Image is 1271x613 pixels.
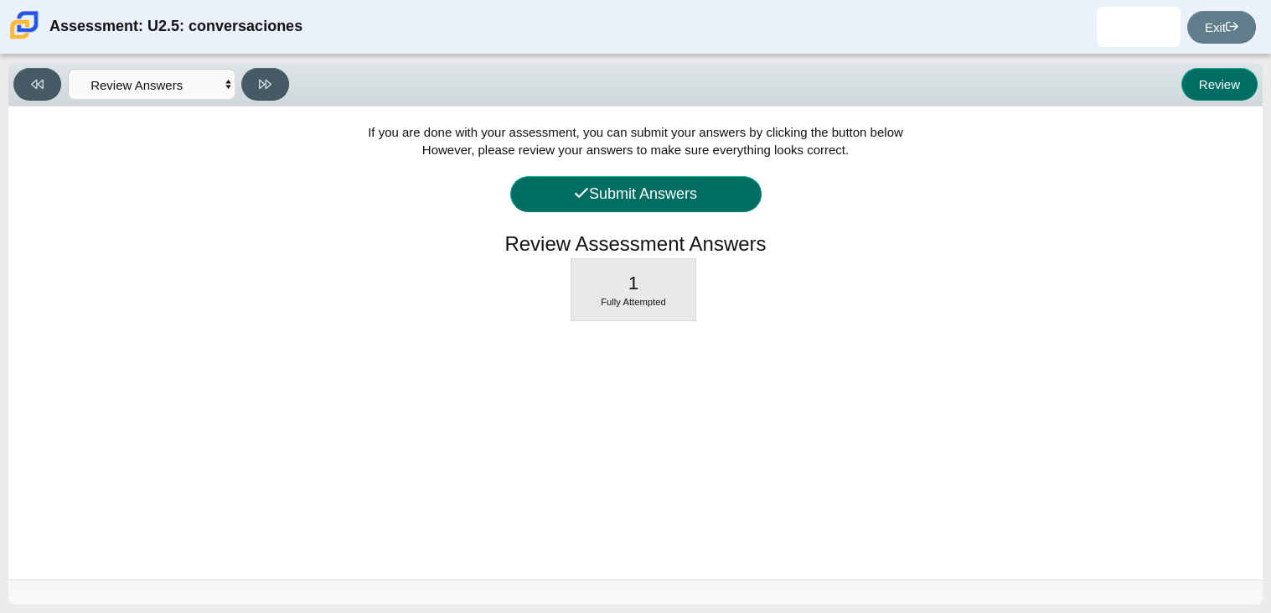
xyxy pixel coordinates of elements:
span: Fully Attempted [601,297,666,307]
img: Carmen School of Science & Technology [7,8,42,43]
a: Carmen School of Science & Technology [7,31,42,45]
a: Exit [1187,11,1256,44]
button: Submit Answers [510,176,762,212]
div: Assessment: U2.5: conversaciones [49,7,302,47]
h1: Review Assessment Answers [504,230,766,258]
span: If you are done with your assessment, you can submit your answers by clicking the button below Ho... [368,125,903,157]
img: dilan.alvarezapari.yQBsVh [1125,13,1152,40]
button: Review [1181,68,1258,101]
span: 1 [628,273,639,294]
